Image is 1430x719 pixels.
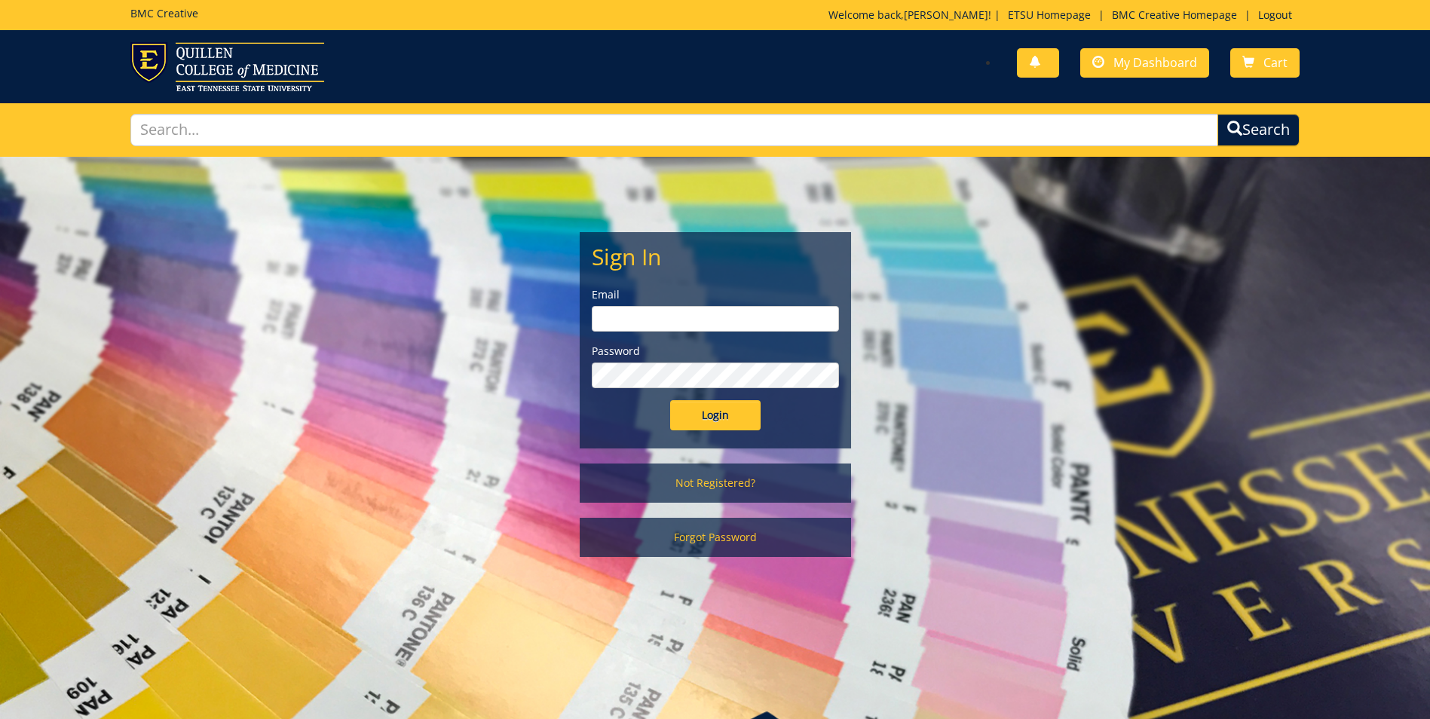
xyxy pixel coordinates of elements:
img: ETSU logo [130,42,324,91]
a: BMC Creative Homepage [1104,8,1245,22]
label: Email [592,287,839,302]
a: My Dashboard [1080,48,1209,78]
a: Not Registered? [580,464,851,503]
h5: BMC Creative [130,8,198,19]
p: Welcome back, ! | | | [828,8,1300,23]
a: Logout [1251,8,1300,22]
label: Password [592,344,839,359]
a: [PERSON_NAME] [904,8,988,22]
a: ETSU Homepage [1000,8,1098,22]
span: Cart [1263,54,1288,71]
h2: Sign In [592,244,839,269]
a: Cart [1230,48,1300,78]
input: Search... [130,114,1218,146]
button: Search [1217,114,1300,146]
input: Login [670,400,761,430]
a: Forgot Password [580,518,851,557]
span: My Dashboard [1113,54,1197,71]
